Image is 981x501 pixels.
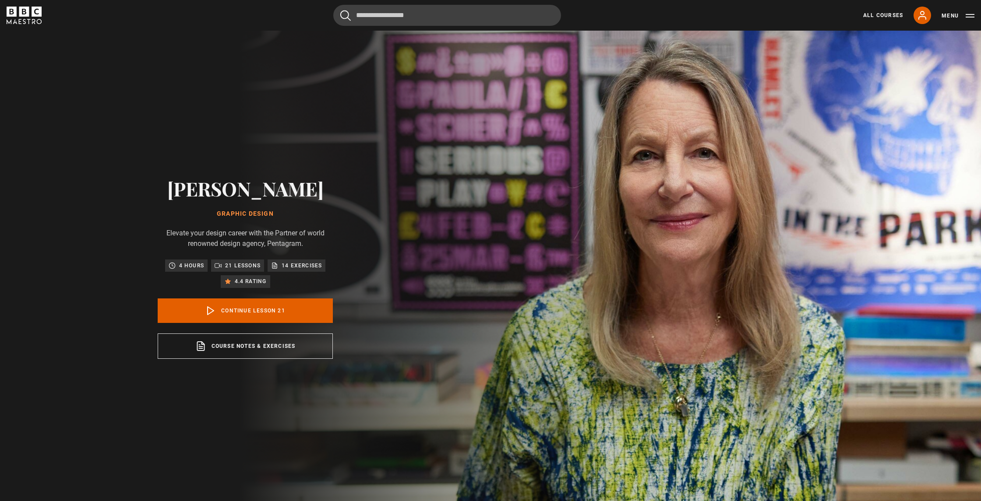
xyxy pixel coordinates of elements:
[158,333,333,359] a: Course notes & exercises
[282,261,322,270] p: 14 exercises
[225,261,261,270] p: 21 lessons
[863,11,903,19] a: All Courses
[158,210,333,217] h1: Graphic Design
[158,228,333,249] p: Elevate your design career with the Partner of world renowned design agency, Pentagram.
[158,298,333,323] a: Continue lesson 21
[340,10,351,21] button: Submit the search query
[7,7,42,24] svg: BBC Maestro
[235,277,267,286] p: 4.4 rating
[942,11,974,20] button: Toggle navigation
[179,261,204,270] p: 4 hours
[333,5,561,26] input: Search
[158,177,333,200] h2: [PERSON_NAME]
